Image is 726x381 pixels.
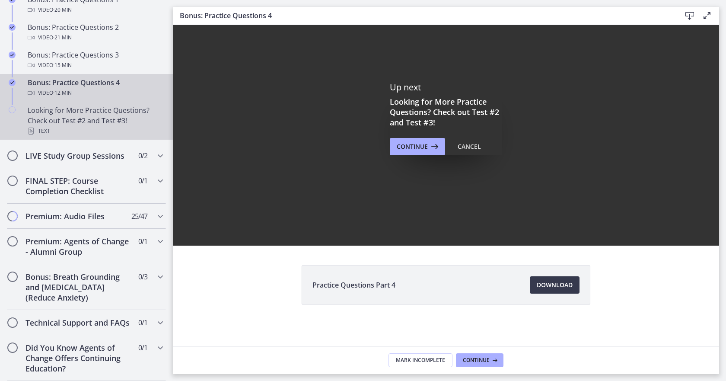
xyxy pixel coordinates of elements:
[25,211,131,221] h2: Premium: Audio Files
[28,22,162,43] div: Bonus: Practice Questions 2
[390,82,502,93] p: Up next
[28,60,162,70] div: Video
[131,211,147,221] span: 25 / 47
[9,24,16,31] i: Completed
[28,88,162,98] div: Video
[138,150,147,161] span: 0 / 2
[396,357,445,364] span: Mark Incomplete
[138,236,147,247] span: 0 / 1
[25,272,131,303] h2: Bonus: Breath Grounding and [MEDICAL_DATA] (Reduce Anxiety)
[25,236,131,257] h2: Premium: Agents of Change - Alumni Group
[53,5,72,15] span: · 20 min
[138,272,147,282] span: 0 / 3
[9,79,16,86] i: Completed
[138,176,147,186] span: 0 / 1
[28,50,162,70] div: Bonus: Practice Questions 3
[53,60,72,70] span: · 15 min
[28,32,162,43] div: Video
[138,317,147,328] span: 0 / 1
[9,51,16,58] i: Completed
[28,77,162,98] div: Bonus: Practice Questions 4
[458,141,481,152] div: Cancel
[25,317,131,328] h2: Technical Support and FAQs
[180,10,667,21] h3: Bonus: Practice Questions 4
[397,141,428,152] span: Continue
[390,96,502,128] h3: Looking for More Practice Questions? Check out Test #2 and Test #3!
[25,176,131,196] h2: FINAL STEP: Course Completion Checklist
[53,32,72,43] span: · 21 min
[388,353,452,367] button: Mark Incomplete
[53,88,72,98] span: · 12 min
[451,138,488,155] button: Cancel
[25,150,131,161] h2: LIVE Study Group Sessions
[25,343,131,374] h2: Did You Know Agents of Change Offers Continuing Education?
[463,357,490,364] span: Continue
[28,105,162,136] div: Looking for More Practice Questions? Check out Test #2 and Test #3!
[312,280,395,290] span: Practice Questions Part 4
[456,353,503,367] button: Continue
[28,126,162,136] div: Text
[28,5,162,15] div: Video
[390,138,445,155] button: Continue
[530,276,580,294] a: Download
[537,280,573,290] span: Download
[138,343,147,353] span: 0 / 1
